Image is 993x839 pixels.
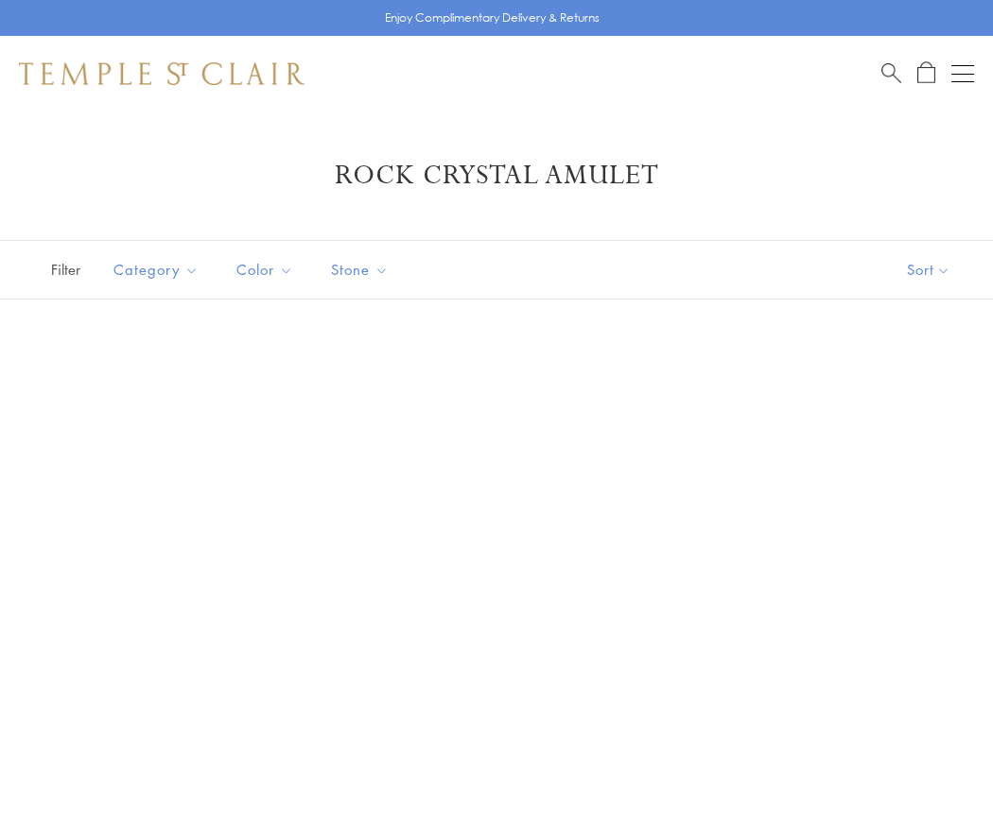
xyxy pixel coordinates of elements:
[864,241,993,299] button: Show sort by
[99,248,213,291] button: Category
[881,61,901,85] a: Search
[385,9,600,27] p: Enjoy Complimentary Delivery & Returns
[917,61,935,85] a: Open Shopping Bag
[47,159,946,193] h1: Rock Crystal Amulet
[104,258,213,282] span: Category
[317,248,403,291] button: Stone
[222,248,307,291] button: Color
[19,62,305,85] img: Temple St. Clair
[227,258,307,282] span: Color
[951,62,974,85] button: Open navigation
[322,258,403,282] span: Stone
